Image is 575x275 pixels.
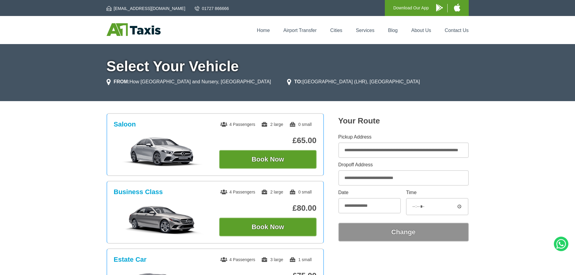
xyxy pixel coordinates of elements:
button: Book Now [219,150,317,169]
button: Change [338,223,469,241]
h1: Select Your Vehicle [107,59,469,74]
img: Business Class [117,204,208,235]
span: 0 small [289,190,311,194]
a: 01727 866666 [195,5,229,11]
p: Download Our App [393,4,429,12]
span: 3 large [261,257,283,262]
span: 0 small [289,122,311,127]
a: About Us [411,28,431,33]
img: Saloon [117,137,208,167]
h3: Estate Car [114,256,147,264]
span: 4 Passengers [220,257,255,262]
a: Cities [330,28,342,33]
label: Time [406,190,468,195]
h3: Saloon [114,120,136,128]
a: Airport Transfer [283,28,317,33]
label: Dropoff Address [338,162,469,167]
a: Home [257,28,270,33]
img: A1 Taxis iPhone App [454,4,460,11]
span: 2 large [261,190,283,194]
span: 4 Passengers [220,190,255,194]
label: Date [338,190,401,195]
span: 4 Passengers [220,122,255,127]
li: [GEOGRAPHIC_DATA] (LHR), [GEOGRAPHIC_DATA] [287,78,420,85]
a: Contact Us [445,28,468,33]
li: How [GEOGRAPHIC_DATA] and Nursery, [GEOGRAPHIC_DATA] [107,78,271,85]
p: £65.00 [219,136,317,145]
button: Book Now [219,218,317,236]
p: £80.00 [219,203,317,213]
a: Services [356,28,374,33]
span: 2 large [261,122,283,127]
label: Pickup Address [338,135,469,139]
strong: FROM: [114,79,129,84]
h2: Your Route [338,116,469,126]
span: 1 small [289,257,311,262]
strong: TO: [294,79,302,84]
img: A1 Taxis Android App [436,4,443,11]
img: A1 Taxis St Albans LTD [107,23,161,36]
a: Blog [388,28,398,33]
h3: Business Class [114,188,163,196]
a: [EMAIL_ADDRESS][DOMAIN_NAME] [107,5,185,11]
